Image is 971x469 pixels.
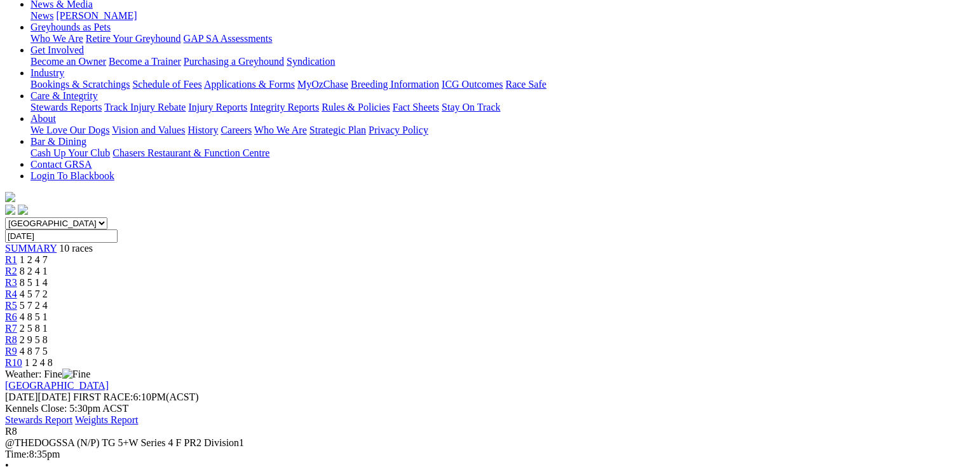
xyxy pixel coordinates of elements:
img: facebook.svg [5,205,15,215]
a: About [31,113,56,124]
a: Become an Owner [31,56,106,67]
span: 5 7 2 4 [20,300,48,311]
a: Schedule of Fees [132,79,201,90]
a: Become a Trainer [109,56,181,67]
span: 6:10PM(ACST) [73,391,199,402]
div: @THEDOGSSA (N/P) TG 5+W Series 4 F PR2 Division1 [5,437,956,449]
span: 10 races [59,243,93,254]
div: Industry [31,79,956,90]
div: Get Involved [31,56,956,67]
img: Fine [62,369,90,380]
a: GAP SA Assessments [184,33,273,44]
a: Retire Your Greyhound [86,33,181,44]
span: 4 5 7 2 [20,289,48,299]
a: Applications & Forms [204,79,295,90]
span: 2 9 5 8 [20,334,48,345]
a: History [187,125,218,135]
a: R2 [5,266,17,276]
a: Greyhounds as Pets [31,22,111,32]
a: Careers [221,125,252,135]
span: [DATE] [5,391,71,402]
a: We Love Our Dogs [31,125,109,135]
a: MyOzChase [297,79,348,90]
a: R9 [5,346,17,357]
a: Fact Sheets [393,102,439,112]
a: Rules & Policies [322,102,390,112]
a: R7 [5,323,17,334]
a: R8 [5,334,17,345]
span: 1 2 4 7 [20,254,48,265]
span: 2 5 8 1 [20,323,48,334]
div: Care & Integrity [31,102,956,113]
div: News & Media [31,10,956,22]
a: Weights Report [75,414,139,425]
a: Track Injury Rebate [104,102,186,112]
a: R4 [5,289,17,299]
span: FIRST RACE: [73,391,133,402]
a: Injury Reports [188,102,247,112]
a: [PERSON_NAME] [56,10,137,21]
a: Contact GRSA [31,159,92,170]
a: Care & Integrity [31,90,98,101]
div: Greyhounds as Pets [31,33,956,44]
a: Integrity Reports [250,102,319,112]
a: [GEOGRAPHIC_DATA] [5,380,109,391]
a: Vision and Values [112,125,185,135]
a: Stay On Track [442,102,500,112]
div: Bar & Dining [31,147,956,159]
a: Syndication [287,56,335,67]
a: R5 [5,300,17,311]
div: About [31,125,956,136]
a: Who We Are [31,33,83,44]
a: Race Safe [505,79,546,90]
div: 8:35pm [5,449,956,460]
a: Purchasing a Greyhound [184,56,284,67]
a: Privacy Policy [369,125,428,135]
span: [DATE] [5,391,38,402]
a: ICG Outcomes [442,79,503,90]
a: R1 [5,254,17,265]
a: Chasers Restaurant & Function Centre [112,147,269,158]
span: Time: [5,449,29,459]
a: R6 [5,311,17,322]
a: R10 [5,357,22,368]
input: Select date [5,229,118,243]
span: 1 2 4 8 [25,357,53,368]
span: 4 8 7 5 [20,346,48,357]
a: Bookings & Scratchings [31,79,130,90]
a: Login To Blackbook [31,170,114,181]
a: Stewards Reports [31,102,102,112]
span: R8 [5,426,17,437]
span: 8 5 1 4 [20,277,48,288]
a: Breeding Information [351,79,439,90]
a: Who We Are [254,125,307,135]
a: Industry [31,67,64,78]
a: Get Involved [31,44,84,55]
img: logo-grsa-white.png [5,192,15,202]
a: Stewards Report [5,414,72,425]
a: SUMMARY [5,243,57,254]
span: Weather: Fine [5,369,90,379]
img: twitter.svg [18,205,28,215]
a: Bar & Dining [31,136,86,147]
span: 4 8 5 1 [20,311,48,322]
a: Cash Up Your Club [31,147,110,158]
a: Strategic Plan [309,125,366,135]
a: R3 [5,277,17,288]
span: 8 2 4 1 [20,266,48,276]
div: Kennels Close: 5:30pm ACST [5,403,956,414]
a: News [31,10,53,21]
